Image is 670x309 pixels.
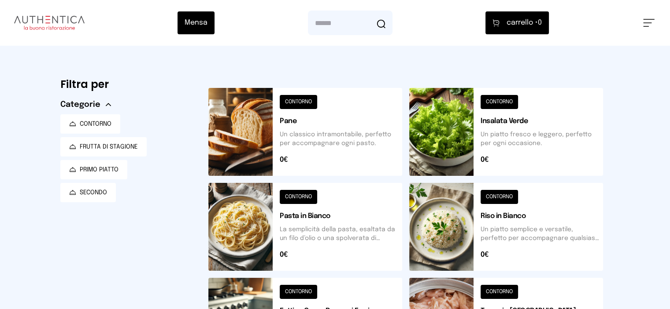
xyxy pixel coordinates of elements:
[60,98,100,111] span: Categorie
[60,160,127,179] button: PRIMO PIATTO
[60,98,111,111] button: Categorie
[60,137,147,156] button: FRUTTA DI STAGIONE
[507,18,538,28] span: carrello •
[60,183,116,202] button: SECONDO
[178,11,215,34] button: Mensa
[14,16,85,30] img: logo.8f33a47.png
[485,11,549,34] button: carrello •0
[80,188,107,197] span: SECONDO
[60,114,120,134] button: CONTORNO
[80,142,138,151] span: FRUTTA DI STAGIONE
[507,18,542,28] span: 0
[80,120,111,128] span: CONTORNO
[80,165,118,174] span: PRIMO PIATTO
[60,77,194,91] h6: Filtra per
